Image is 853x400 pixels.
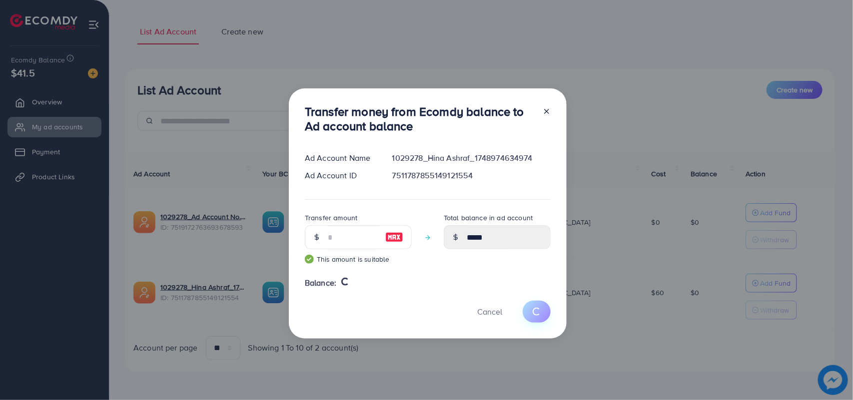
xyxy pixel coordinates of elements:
small: This amount is suitable [305,254,412,264]
div: 7511787855149121554 [384,170,559,181]
div: 1029278_Hina Ashraf_1748974634974 [384,152,559,164]
button: Cancel [465,301,515,322]
label: Transfer amount [305,213,357,223]
label: Total balance in ad account [444,213,533,223]
div: Ad Account Name [297,152,384,164]
img: guide [305,255,314,264]
div: Ad Account ID [297,170,384,181]
span: Balance: [305,277,336,289]
span: Cancel [477,306,502,317]
img: image [385,231,403,243]
h3: Transfer money from Ecomdy balance to Ad account balance [305,104,535,133]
